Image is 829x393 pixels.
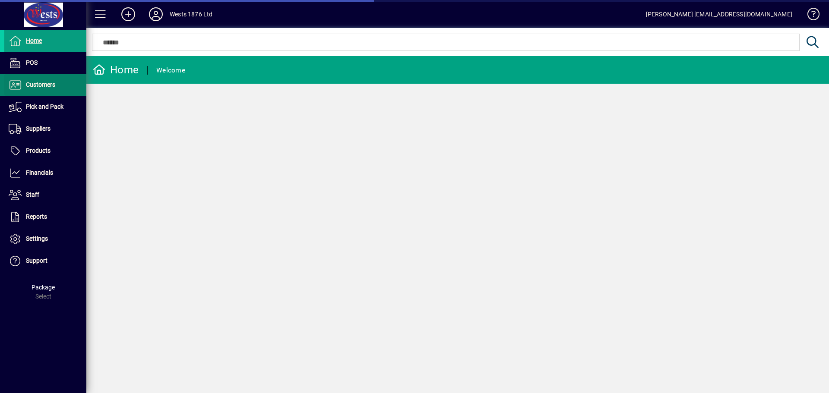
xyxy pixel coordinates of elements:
a: Customers [4,74,86,96]
a: Financials [4,162,86,184]
span: Settings [26,235,48,242]
div: Wests 1876 Ltd [170,7,212,21]
a: Products [4,140,86,162]
div: Home [93,63,139,77]
span: Support [26,257,47,264]
span: Reports [26,213,47,220]
div: [PERSON_NAME] [EMAIL_ADDRESS][DOMAIN_NAME] [646,7,792,21]
div: Welcome [156,63,185,77]
span: Financials [26,169,53,176]
a: POS [4,52,86,74]
a: Knowledge Base [801,2,818,30]
span: Package [32,284,55,291]
button: Add [114,6,142,22]
a: Settings [4,228,86,250]
a: Pick and Pack [4,96,86,118]
span: Pick and Pack [26,103,63,110]
span: Customers [26,81,55,88]
button: Profile [142,6,170,22]
a: Staff [4,184,86,206]
span: Products [26,147,51,154]
span: POS [26,59,38,66]
a: Reports [4,206,86,228]
a: Suppliers [4,118,86,140]
span: Home [26,37,42,44]
span: Staff [26,191,39,198]
span: Suppliers [26,125,51,132]
a: Support [4,250,86,272]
